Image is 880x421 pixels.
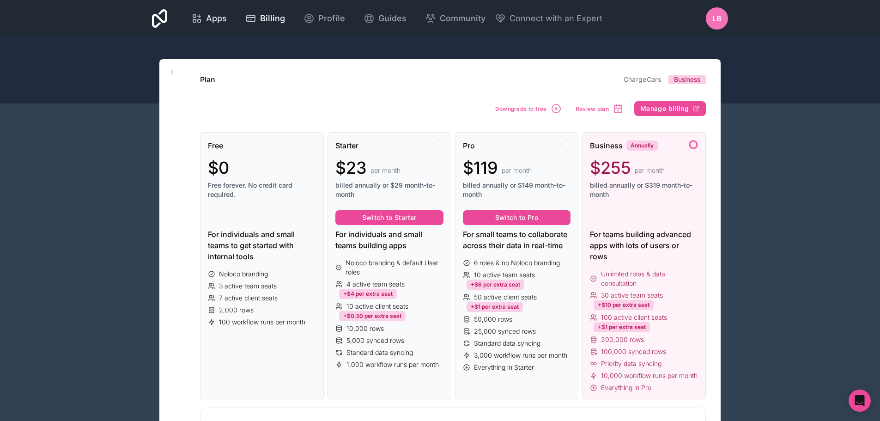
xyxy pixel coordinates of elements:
span: 100 workflow runs per month [219,317,305,327]
a: ChargeCars [624,75,662,83]
span: Downgrade to free [495,105,547,112]
span: Community [440,12,486,25]
span: Standard data syncing [346,348,413,357]
span: Free forever. No credit card required. [208,181,316,199]
a: Profile [296,8,352,29]
span: 3,000 workflow runs per month [474,351,567,360]
span: Profile [318,12,345,25]
span: Manage billing [640,104,689,113]
a: Billing [238,8,292,29]
span: 100,000 synced rows [601,347,666,356]
div: +$6 per extra seat [467,280,524,290]
span: 5,000 synced rows [346,336,404,345]
span: Unlimited roles & data consultation [601,269,698,288]
span: 200,000 rows [601,335,644,344]
span: billed annually or $149 month-to-month [463,181,571,199]
span: Noloco branding [219,269,268,279]
span: Billing [260,12,285,25]
span: Business [674,75,700,84]
span: 10,000 workflow runs per month [601,371,698,380]
span: 100 active client seats [601,313,667,322]
span: 25,000 synced rows [474,327,536,336]
span: LB [712,13,722,24]
div: +$1 per extra seat [594,322,650,332]
div: For teams building advanced apps with lots of users or rows [590,229,698,262]
span: Guides [378,12,407,25]
span: 10 active team seats [474,270,535,280]
span: Starter [335,140,358,151]
span: $119 [463,159,498,177]
span: 3 active team seats [219,281,277,291]
div: +$4 per extra seat [339,289,397,299]
span: Pro [463,140,475,151]
div: Open Intercom Messenger [849,390,871,412]
h1: Plan [200,74,215,85]
a: Community [418,8,493,29]
button: Downgrade to free [492,100,565,117]
span: 50 active client seats [474,293,537,302]
span: Business [590,140,623,151]
span: billed annually or $29 month-to-month [335,181,443,199]
button: Switch to Pro [463,210,571,225]
span: Free [208,140,223,151]
span: Connect with an Expert [510,12,602,25]
span: $23 [335,159,367,177]
span: 10,000 rows [346,324,384,333]
a: Apps [184,8,234,29]
div: For individuals and small teams to get started with internal tools [208,229,316,262]
div: For individuals and small teams building apps [335,229,443,251]
span: $255 [590,159,631,177]
button: Manage billing [634,101,706,116]
span: Everything in Starter [474,363,534,372]
span: $0 [208,159,229,177]
span: Review plan [576,105,609,112]
div: For small teams to collaborate across their data in real-time [463,229,571,251]
button: Connect with an Expert [495,12,602,25]
span: 50,000 rows [474,315,512,324]
span: Everything in Pro [601,383,651,392]
span: 10 active client seats [346,302,408,311]
div: +$0.50 per extra seat [339,311,406,321]
span: per month [370,166,401,175]
span: Noloco branding & default User roles [346,258,443,277]
span: billed annually or $319 month-to-month [590,181,698,199]
span: 1,000 workflow runs per month [346,360,439,369]
span: Priority data syncing [601,359,662,368]
span: 30 active team seats [601,291,663,300]
span: Apps [206,12,227,25]
span: 7 active client seats [219,293,278,303]
div: +$10 per extra seat [594,300,654,310]
span: 4 active team seats [346,280,405,289]
div: Annually [626,140,658,151]
button: Review plan [572,100,627,117]
button: Switch to Starter [335,210,443,225]
span: 6 roles & no Noloco branding [474,258,560,268]
span: Standard data syncing [474,339,540,348]
span: 2,000 rows [219,305,254,315]
span: per month [635,166,665,175]
div: +$1 per extra seat [467,302,523,312]
a: Guides [356,8,414,29]
span: per month [502,166,532,175]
